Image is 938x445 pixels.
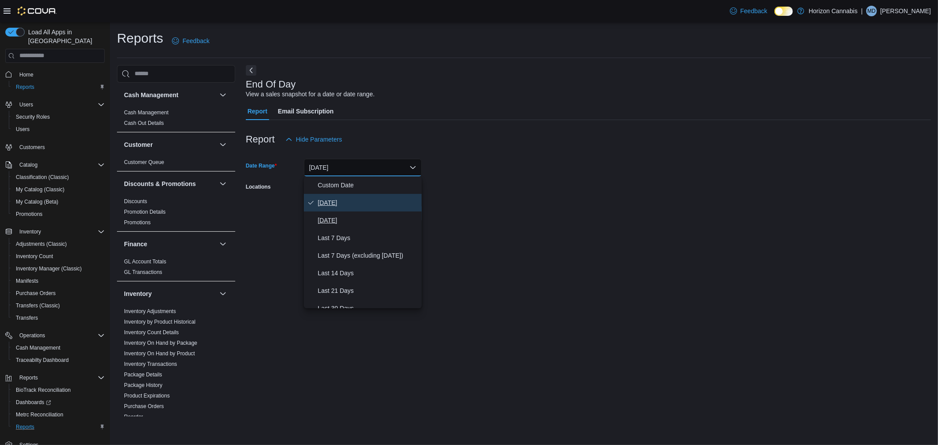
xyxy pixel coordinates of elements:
span: Security Roles [12,112,105,122]
button: Promotions [9,208,108,220]
span: [DATE] [318,197,418,208]
a: Inventory Adjustments [124,308,176,314]
a: GL Transactions [124,269,162,275]
h1: Reports [117,29,163,47]
button: Security Roles [9,111,108,123]
span: Inventory by Product Historical [124,318,196,325]
a: Manifests [12,276,42,286]
span: Feedback [182,36,209,45]
a: My Catalog (Classic) [12,184,68,195]
span: Cash Management [124,109,168,116]
span: Purchase Orders [124,403,164,410]
p: [PERSON_NAME] [880,6,931,16]
button: Finance [124,240,216,248]
span: Last 7 Days (excluding [DATE]) [318,250,418,261]
button: Cash Management [218,90,228,100]
a: Customers [16,142,48,153]
a: Users [12,124,33,135]
a: Metrc Reconciliation [12,409,67,420]
button: Catalog [2,159,108,171]
a: Cash Out Details [124,120,164,126]
button: Next [246,65,256,76]
span: Cash Management [16,344,60,351]
a: Transfers (Classic) [12,300,63,311]
span: Home [16,69,105,80]
button: Traceabilty Dashboard [9,354,108,366]
span: Reports [16,84,34,91]
span: Report [248,102,267,120]
a: Package Details [124,372,162,378]
h3: Inventory [124,289,152,298]
h3: Discounts & Promotions [124,179,196,188]
span: Product Expirations [124,392,170,399]
button: Home [2,68,108,81]
span: Dashboards [16,399,51,406]
h3: Report [246,134,275,145]
span: Classification (Classic) [12,172,105,182]
span: Hide Parameters [296,135,342,144]
button: Customer [218,139,228,150]
button: Customer [124,140,216,149]
button: Cash Management [9,342,108,354]
a: Reorder [124,414,143,420]
span: Transfers [16,314,38,321]
span: Inventory Adjustments [124,308,176,315]
a: Traceabilty Dashboard [12,355,72,365]
span: Email Subscription [278,102,334,120]
button: Catalog [16,160,41,170]
span: Users [19,101,33,108]
span: Adjustments (Classic) [12,239,105,249]
span: Home [19,71,33,78]
a: Inventory Transactions [124,361,177,367]
span: GL Account Totals [124,258,166,265]
span: Last 7 Days [318,233,418,243]
span: Feedback [741,7,767,15]
h3: End Of Day [246,79,296,90]
span: Users [16,126,29,133]
span: Traceabilty Dashboard [16,357,69,364]
button: Transfers [9,312,108,324]
span: Transfers (Classic) [12,300,105,311]
button: Operations [16,330,49,341]
span: [DATE] [318,215,418,226]
span: Manifests [12,276,105,286]
button: [DATE] [304,159,422,176]
span: Metrc Reconciliation [12,409,105,420]
span: GL Transactions [124,269,162,276]
span: Inventory On Hand by Product [124,350,195,357]
span: BioTrack Reconciliation [12,385,105,395]
span: Reports [12,422,105,432]
button: Inventory [218,288,228,299]
button: Customers [2,141,108,153]
button: Inventory [2,226,108,238]
a: Cash Management [12,343,64,353]
span: Inventory Manager (Classic) [16,265,82,272]
button: Hide Parameters [282,131,346,148]
div: Discounts & Promotions [117,196,235,231]
a: Promotions [124,219,151,226]
span: Custom Date [318,180,418,190]
a: Discounts [124,198,147,204]
label: Date Range [246,162,277,169]
label: Locations [246,183,271,190]
a: Transfers [12,313,41,323]
button: Inventory [16,226,44,237]
span: Inventory Count Details [124,329,179,336]
button: Discounts & Promotions [218,179,228,189]
span: Transfers [12,313,105,323]
button: Users [9,123,108,135]
span: Promotions [16,211,43,218]
a: Inventory On Hand by Package [124,340,197,346]
button: Inventory [124,289,216,298]
span: BioTrack Reconciliation [16,387,71,394]
span: Users [16,99,105,110]
button: Manifests [9,275,108,287]
span: Promotion Details [124,208,166,215]
button: Reports [9,81,108,93]
span: Reports [16,423,34,430]
p: Horizon Cannabis [809,6,858,16]
span: My Catalog (Classic) [16,186,65,193]
a: Package History [124,382,162,388]
span: Customers [19,144,45,151]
